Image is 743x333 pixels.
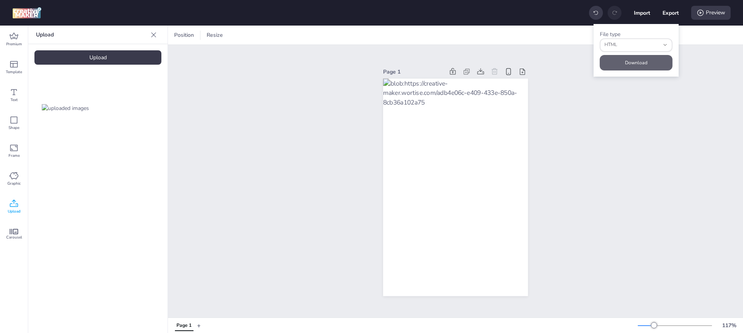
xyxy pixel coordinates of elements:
img: logo Creative Maker [12,7,41,19]
div: Tabs [171,319,197,332]
span: Resize [205,31,224,39]
img: uploaded images [42,104,89,112]
label: File type [600,31,620,38]
span: Text [10,97,18,103]
span: Graphic [7,180,21,187]
span: HTML [604,41,659,48]
div: Upload [34,50,161,65]
p: Upload [36,26,147,44]
div: Preview [691,6,731,20]
span: Carousel [6,234,22,240]
button: Import [634,5,650,21]
div: Page 1 [176,322,192,329]
span: Upload [8,208,21,215]
span: Position [173,31,195,39]
span: Template [6,69,22,75]
span: Frame [9,153,20,159]
span: Premium [6,41,22,47]
div: Page 1 [383,68,444,76]
div: 117 % [720,321,738,330]
button: Download [600,55,673,70]
button: fileType [600,38,673,52]
button: + [197,319,201,332]
span: Shape [9,125,19,131]
button: Export [663,5,679,21]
